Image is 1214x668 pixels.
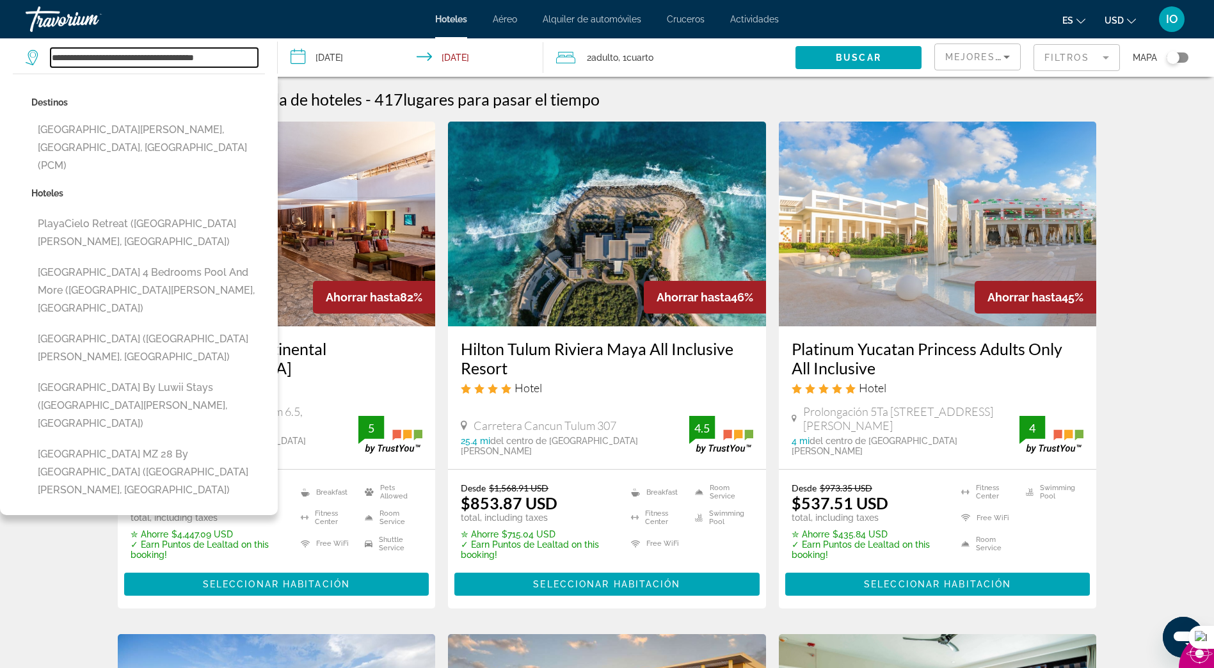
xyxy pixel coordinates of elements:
[625,508,689,527] li: Fitness Center
[1133,49,1157,67] span: Mapa
[461,436,638,456] span: del centro de [GEOGRAPHIC_DATA][PERSON_NAME]
[785,573,1090,596] button: Seleccionar habitación
[792,513,945,523] p: total, including taxes
[689,508,753,527] li: Swimming Pool
[461,493,557,513] ins: $853.87 USD
[461,339,753,378] a: Hilton Tulum Riviera Maya All Inclusive Resort
[31,118,265,178] button: [GEOGRAPHIC_DATA][PERSON_NAME], [GEOGRAPHIC_DATA], [GEOGRAPHIC_DATA] (PCM)
[543,38,795,77] button: Travelers: 2 adults, 0 children
[31,442,265,502] button: [GEOGRAPHIC_DATA] MZ 28 by [GEOGRAPHIC_DATA] ([GEOGRAPHIC_DATA][PERSON_NAME], [GEOGRAPHIC_DATA])
[358,508,422,527] li: Room Service
[1163,617,1204,658] iframe: Botón para iniciar la ventana de mensajería
[294,482,358,502] li: Breakfast
[435,14,467,24] a: Hoteles
[587,49,618,67] span: 2
[1166,13,1178,26] span: IO
[627,52,653,63] span: Cuarto
[515,381,542,395] span: Hotel
[975,281,1096,314] div: 45%
[31,260,265,321] button: [GEOGRAPHIC_DATA] 4 Bedrooms Pool and More ([GEOGRAPHIC_DATA][PERSON_NAME], [GEOGRAPHIC_DATA])
[859,381,886,395] span: Hotel
[489,482,548,493] del: $1,568.91 USD
[461,381,753,395] div: 4 star Hotel
[792,493,888,513] ins: $537.51 USD
[124,573,429,596] button: Seleccionar habitación
[955,482,1019,502] li: Fitness Center
[667,14,705,24] a: Cruceros
[31,184,265,202] p: Hoteles
[278,38,543,77] button: Check-in date: Nov 20, 2025 Check-out date: Nov 23, 2025
[730,14,779,24] a: Actividades
[131,529,285,539] p: $4,447.09 USD
[795,46,922,69] button: Buscar
[374,90,600,109] h2: 417
[657,290,731,304] span: Ahorrar hasta
[31,93,265,111] p: Destinos
[313,281,435,314] div: 82%
[26,3,154,36] a: Travorium
[987,290,1062,304] span: Ahorrar hasta
[461,529,499,539] span: ✮ Ahorre
[1105,15,1124,26] span: USD
[644,281,766,314] div: 46%
[493,14,517,24] a: Aéreo
[358,534,422,553] li: Shuttle Service
[625,534,689,553] li: Free WiFi
[945,52,1073,62] span: Mejores descuentos
[358,482,422,502] li: Pets Allowed
[792,482,817,493] span: Desde
[792,381,1084,395] div: 5 star Hotel
[461,539,614,560] p: ✓ Earn Puntos de Lealtad on this booking!
[618,49,653,67] span: , 1
[448,122,766,326] a: Hotel image
[803,404,1020,433] span: Prolongación 5Ta [STREET_ADDRESS][PERSON_NAME]
[1105,11,1136,29] button: Change currency
[461,482,486,493] span: Desde
[779,122,1097,326] img: Hotel image
[1157,52,1188,63] button: Toggle map
[792,436,810,446] span: 4 mi
[1155,6,1188,33] button: User Menu
[454,575,760,589] a: Seleccionar habitación
[836,52,881,63] span: Buscar
[1019,416,1083,454] img: trustyou-badge.svg
[945,49,1010,65] mat-select: Sort by
[365,90,371,109] span: -
[358,416,422,454] img: trustyou-badge.svg
[461,529,614,539] p: $715.04 USD
[955,508,1019,527] li: Free WiFi
[792,339,1084,378] a: Platinum Yucatan Princess Adults Only All Inclusive
[820,482,872,493] del: $973.35 USD
[864,579,1011,589] span: Seleccionar habitación
[326,290,400,304] span: Ahorrar hasta
[792,529,945,539] p: $435.84 USD
[131,529,168,539] span: ✮ Ahorre
[689,420,715,436] div: 4.5
[533,579,680,589] span: Seleccionar habitación
[1062,11,1085,29] button: Change language
[454,573,760,596] button: Seleccionar habitación
[31,376,265,436] button: [GEOGRAPHIC_DATA] by Luwii Stays ([GEOGRAPHIC_DATA][PERSON_NAME], [GEOGRAPHIC_DATA])
[294,508,358,527] li: Fitness Center
[1034,44,1120,72] button: Filter
[1019,482,1084,502] li: Swimming Pool
[543,14,641,24] span: Alquiler de automóviles
[785,575,1090,589] a: Seleccionar habitación
[792,529,829,539] span: ✮ Ahorre
[358,420,384,436] div: 5
[792,436,957,456] span: del centro de [GEOGRAPHIC_DATA][PERSON_NAME]
[474,418,616,433] span: Carretera Cancun Tulum 307
[31,327,265,369] button: [GEOGRAPHIC_DATA] ([GEOGRAPHIC_DATA][PERSON_NAME], [GEOGRAPHIC_DATA])
[131,539,285,560] p: ✓ Earn Puntos de Lealtad on this booking!
[1019,420,1045,436] div: 4
[124,575,429,589] a: Seleccionar habitación
[955,534,1019,553] li: Room Service
[1062,15,1073,26] span: es
[461,436,490,446] span: 25.4 mi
